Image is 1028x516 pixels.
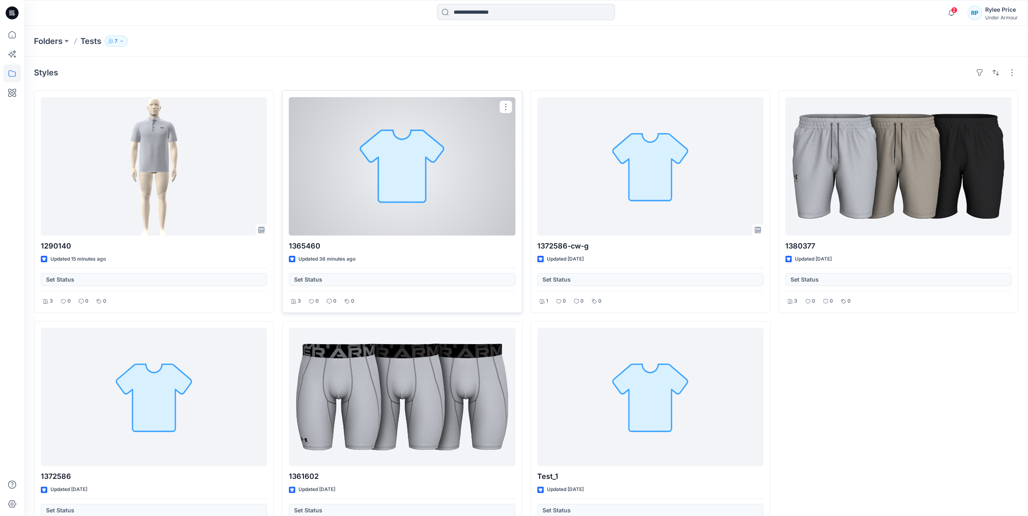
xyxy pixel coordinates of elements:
[985,5,1018,15] div: Rylee Price
[785,240,1011,252] p: 1380377
[298,297,301,305] p: 3
[795,255,832,263] p: Updated [DATE]
[289,97,515,236] a: 1365460
[547,255,584,263] p: Updated [DATE]
[34,36,63,47] a: Folders
[547,485,584,494] p: Updated [DATE]
[351,297,354,305] p: 0
[41,97,267,236] a: 1290140
[289,328,515,466] a: 1361602
[50,255,106,263] p: Updated 15 minutes ago
[299,485,335,494] p: Updated [DATE]
[785,97,1011,236] a: 1380377
[967,6,982,20] div: RP
[985,15,1018,21] div: Under Armour
[812,297,815,305] p: 0
[598,297,601,305] p: 0
[115,37,118,46] p: 7
[80,36,101,47] p: Tests
[563,297,566,305] p: 0
[85,297,88,305] p: 0
[67,297,71,305] p: 0
[580,297,584,305] p: 0
[299,255,355,263] p: Updated 36 minutes ago
[537,471,763,482] p: Test_1
[951,7,957,13] span: 2
[315,297,319,305] p: 0
[41,471,267,482] p: 1372586
[537,97,763,236] a: 1372586-cw-g
[289,240,515,252] p: 1365460
[537,328,763,466] a: Test_1
[333,297,336,305] p: 0
[41,240,267,252] p: 1290140
[50,297,53,305] p: 3
[50,485,87,494] p: Updated [DATE]
[289,471,515,482] p: 1361602
[546,297,548,305] p: 1
[103,297,106,305] p: 0
[537,240,763,252] p: 1372586-cw-g
[34,68,58,77] h4: Styles
[830,297,833,305] p: 0
[794,297,797,305] p: 3
[105,36,128,47] button: 7
[41,328,267,466] a: 1372586
[847,297,851,305] p: 0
